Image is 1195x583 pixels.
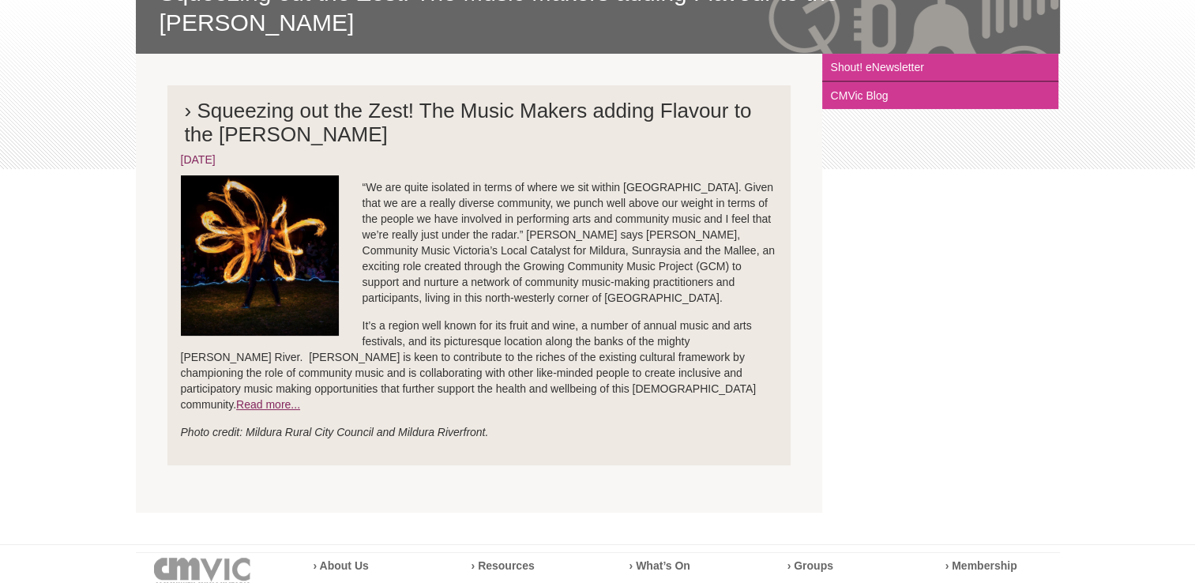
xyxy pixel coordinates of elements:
a: › What’s On [629,559,690,572]
a: › Membership [945,559,1017,572]
h2: › Squeezing out the Zest! The Music Makers adding Flavour to the [PERSON_NAME] [181,99,778,152]
a: › Groups [787,559,833,572]
img: Screen_Shot_2022-07-26_at_12.15.41_pm.png [181,175,339,336]
a: › Resources [472,559,535,572]
a: › About Us [314,559,369,572]
p: “We are quite isolated in terms of where we sit within [GEOGRAPHIC_DATA]. Given that we are a rea... [181,179,778,306]
p: It’s a region well known for its fruit and wine, a number of annual music and arts festivals, and... [181,318,778,412]
div: [DATE] [181,152,778,167]
a: CMVic Blog [822,82,1058,109]
em: Photo credit: Mildura Rural City Council and Mildura Riverfront. [181,426,489,438]
a: Shout! eNewsletter [822,54,1058,82]
a: Read more... [236,398,300,411]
